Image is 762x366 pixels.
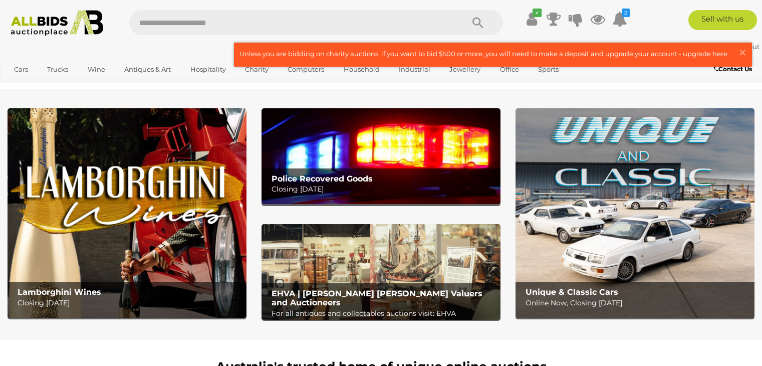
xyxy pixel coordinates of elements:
b: EHVA | [PERSON_NAME] [PERSON_NAME] Valuers and Auctioneers [272,289,482,307]
a: 2 [612,10,627,28]
i: 2 [622,9,630,17]
img: Allbids.com.au [6,10,109,36]
a: Office [493,61,526,78]
a: Charity [238,61,275,78]
b: Lamborghini Wines [18,287,101,297]
img: Lamborghini Wines [8,108,246,318]
span: × [738,43,747,62]
a: Police Recovered Goods Police Recovered Goods Closing [DATE] [262,108,500,204]
a: Antiques & Art [118,61,177,78]
b: Contact Us [714,65,752,73]
a: Computers [281,61,331,78]
a: Cars [8,61,35,78]
a: Wine [81,61,112,78]
img: Unique & Classic Cars [516,108,754,318]
a: Hospitality [184,61,232,78]
b: Police Recovered Goods [272,174,373,184]
a: Contact Us [714,64,754,75]
a: Trucks [41,61,75,78]
a: Unique & Classic Cars Unique & Classic Cars Online Now, Closing [DATE] [516,108,754,318]
p: Online Now, Closing [DATE] [526,297,749,309]
button: Search [453,10,503,35]
img: EHVA | Evans Hastings Valuers and Auctioneers [262,224,500,320]
a: EHVA | Evans Hastings Valuers and Auctioneers EHVA | [PERSON_NAME] [PERSON_NAME] Valuers and Auct... [262,224,500,320]
img: Police Recovered Goods [262,108,500,204]
a: Sell with us [688,10,757,30]
p: Closing [DATE] [18,297,241,309]
p: For all antiques and collectables auctions visit: EHVA [272,307,495,320]
p: Closing [DATE] [272,183,495,196]
a: ✔ [524,10,539,28]
a: [GEOGRAPHIC_DATA] [8,78,92,94]
a: Sports [532,61,565,78]
a: Jewellery [443,61,487,78]
a: Household [337,61,386,78]
a: Lamborghini Wines Lamborghini Wines Closing [DATE] [8,108,246,318]
i: ✔ [533,9,542,17]
a: Industrial [392,61,437,78]
b: Unique & Classic Cars [526,287,618,297]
